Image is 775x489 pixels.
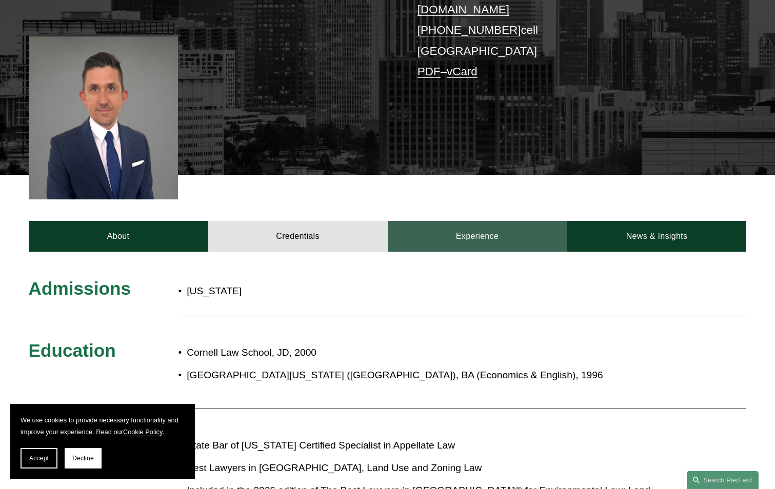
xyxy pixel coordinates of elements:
[388,221,567,252] a: Experience
[123,428,163,436] a: Cookie Policy
[447,65,478,78] a: vCard
[29,221,208,252] a: About
[10,404,195,479] section: Cookie banner
[29,278,131,298] span: Admissions
[208,221,388,252] a: Credentials
[187,282,447,300] p: [US_STATE]
[29,455,49,462] span: Accept
[187,459,657,477] p: Best Lawyers in [GEOGRAPHIC_DATA], Land Use and Zoning Law
[567,221,746,252] a: News & Insights
[187,437,657,455] p: State Bar of [US_STATE] Certified Specialist in Appellate Law
[187,366,657,384] p: [GEOGRAPHIC_DATA][US_STATE] ([GEOGRAPHIC_DATA]), BA (Economics & English), 1996
[187,344,657,362] p: Cornell Law School, JD, 2000
[21,448,57,468] button: Accept
[21,414,185,438] p: We use cookies to provide necessary functionality and improve your experience. Read our .
[29,340,116,360] span: Education
[418,24,521,36] a: [PHONE_NUMBER]
[687,471,759,489] a: Search this site
[418,65,441,78] a: PDF
[72,455,94,462] span: Decline
[65,448,102,468] button: Decline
